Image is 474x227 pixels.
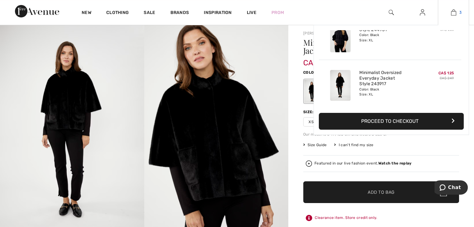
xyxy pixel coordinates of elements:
[303,142,327,148] span: Size Guide
[247,9,256,16] a: Live
[378,161,412,165] strong: Watch the replay
[303,52,332,67] span: CA$ 125
[451,9,456,16] img: My Bag
[368,189,395,196] span: Add to Bag
[106,10,129,16] a: Clothing
[170,10,189,16] a: Brands
[459,10,462,15] span: 3
[15,5,59,17] img: 1ère Avenue
[440,76,454,80] s: CA$ 249
[420,9,425,16] img: My Info
[314,161,411,165] div: Featured in our live fashion event.
[306,160,312,167] img: Watch the replay
[303,70,318,75] span: Color:
[319,113,464,130] button: Proceed to Checkout
[271,9,284,16] a: Prom
[415,9,430,16] a: Sign In
[303,117,319,127] span: XS
[438,9,469,16] a: 3
[303,132,459,137] div: Our model is 5'11"/180 cm and wears a size 6.
[303,31,334,35] a: [PERSON_NAME]
[144,10,155,16] a: Sale
[303,181,459,203] button: Add to Bag
[303,212,459,224] div: Clearance item. Store credit only.
[334,142,373,148] div: I can't find my size
[434,180,468,196] iframe: Opens a widget where you can chat to one of our agents
[359,70,421,87] a: Minimalist Oversized Everyday Jacket Style 243917
[303,109,315,115] div: Size:
[204,10,232,16] span: Inspiration
[359,87,421,97] div: Color: Black Size: XL
[438,71,454,75] span: CA$ 125
[82,10,91,16] a: New
[440,28,454,32] s: CA$ 225
[359,33,421,43] div: Color: Black Size: XL
[303,39,433,55] h1: Minimalist Oversized Everyday Jacket Style 243917
[330,21,351,52] img: Button Closure Regular Fit Style 244931
[330,70,351,101] img: Minimalist Oversized Everyday Jacket Style 243917
[389,9,394,16] img: search the website
[304,80,320,103] div: Black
